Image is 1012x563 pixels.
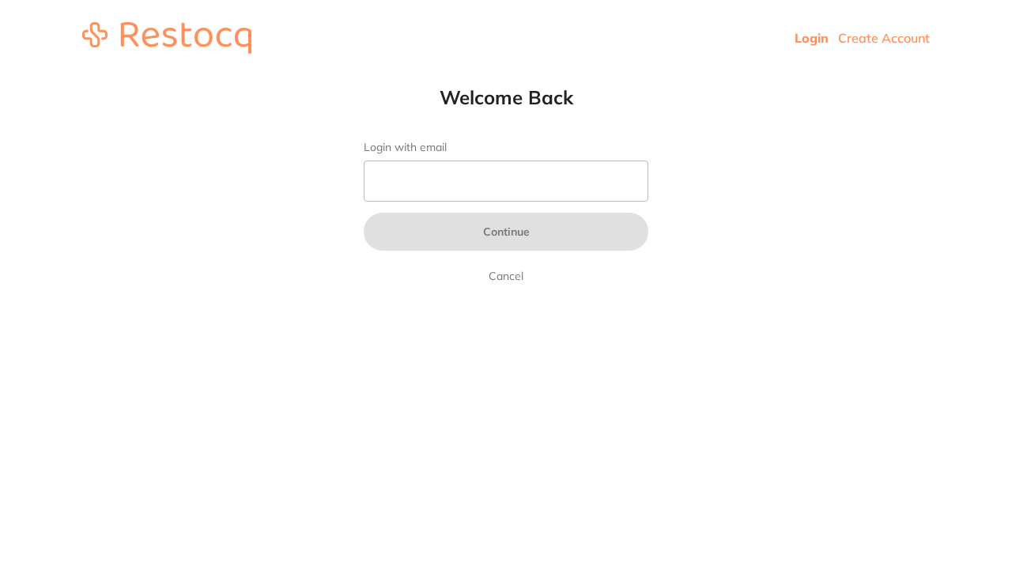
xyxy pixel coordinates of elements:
[795,30,829,46] a: Login
[485,266,527,285] a: Cancel
[332,85,680,109] h1: Welcome Back
[838,30,930,46] a: Create Account
[82,22,251,54] img: restocq_logo.svg
[364,213,648,251] button: Continue
[364,141,648,154] label: Login with email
